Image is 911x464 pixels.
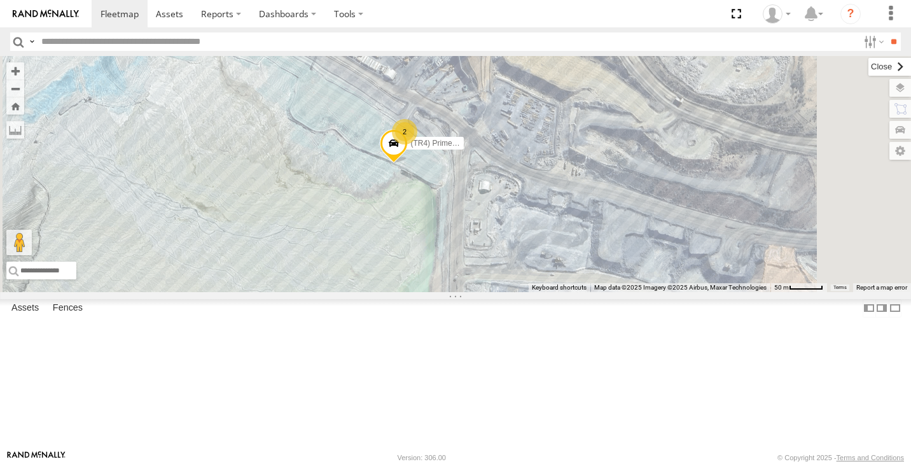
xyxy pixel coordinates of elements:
a: Terms (opens in new tab) [833,285,847,290]
a: Terms and Conditions [837,454,904,461]
button: Map scale: 50 m per 50 pixels [770,283,827,292]
div: Version: 306.00 [398,454,446,461]
label: Hide Summary Table [889,299,901,318]
span: (TR4) Prime mover [410,139,475,148]
label: Fences [46,299,89,317]
div: 2 [392,119,417,144]
button: Zoom in [6,62,24,80]
label: Dock Summary Table to the Right [875,299,888,318]
span: 50 m [774,284,789,291]
label: Map Settings [889,142,911,160]
div: Cody Roberts [758,4,795,24]
a: Report a map error [856,284,907,291]
img: rand-logo.svg [13,10,79,18]
a: Visit our Website [7,451,66,464]
button: Zoom Home [6,97,24,115]
div: © Copyright 2025 - [777,454,904,461]
i: ? [840,4,861,24]
label: Search Filter Options [859,32,886,51]
button: Drag Pegman onto the map to open Street View [6,230,32,255]
button: Zoom out [6,80,24,97]
label: Search Query [27,32,37,51]
button: Keyboard shortcuts [532,283,587,292]
span: Map data ©2025 Imagery ©2025 Airbus, Maxar Technologies [594,284,767,291]
label: Measure [6,121,24,139]
label: Assets [5,299,45,317]
label: Dock Summary Table to the Left [863,299,875,318]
